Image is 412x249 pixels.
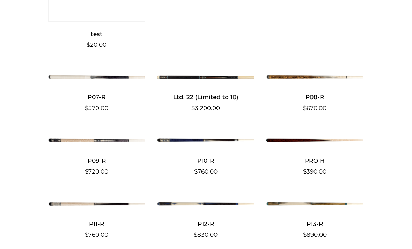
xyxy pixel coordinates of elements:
bdi: 3,200.00 [191,104,220,111]
a: P12-R $830.00 [157,196,254,240]
img: P08-R [266,69,363,85]
img: P07-R [48,69,145,85]
bdi: 760.00 [194,168,218,175]
a: P09-R $720.00 [48,132,145,176]
span: $ [303,104,307,111]
h2: P09-R [48,154,145,167]
h2: Ltd. 22 (Limited to 10) [157,91,254,104]
img: P11-R [48,196,145,212]
bdi: 720.00 [85,168,108,175]
bdi: 390.00 [303,168,326,175]
h2: P07-R [48,91,145,104]
span: $ [85,231,88,238]
bdi: 20.00 [87,41,106,48]
a: P10-R $760.00 [157,132,254,176]
span: $ [191,104,195,111]
img: P13-R [266,196,363,212]
h2: P12-R [157,218,254,230]
h2: test [48,27,145,40]
h2: P13-R [266,218,363,230]
img: P10-R [157,132,254,148]
bdi: 760.00 [85,231,108,238]
bdi: 890.00 [303,231,327,238]
span: $ [194,231,197,238]
a: P08-R $670.00 [266,69,363,113]
span: $ [303,231,307,238]
a: PRO H $390.00 [266,132,363,176]
span: $ [87,41,90,48]
h2: P11-R [48,218,145,230]
span: $ [194,168,198,175]
a: Ltd. 22 (Limited to 10) $3,200.00 [157,69,254,113]
a: P11-R $760.00 [48,196,145,240]
img: P09-R [48,132,145,148]
a: P07-R $570.00 [48,69,145,113]
bdi: 670.00 [303,104,326,111]
h2: P08-R [266,91,363,104]
bdi: 570.00 [85,104,108,111]
a: P13-R $890.00 [266,196,363,240]
h2: PRO H [266,154,363,167]
span: $ [85,168,88,175]
span: $ [303,168,307,175]
img: PRO H [266,132,363,148]
img: Ltd. 22 (Limited to 10) [157,69,254,85]
img: P12-R [157,196,254,212]
bdi: 830.00 [194,231,218,238]
h2: P10-R [157,154,254,167]
span: $ [85,104,88,111]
